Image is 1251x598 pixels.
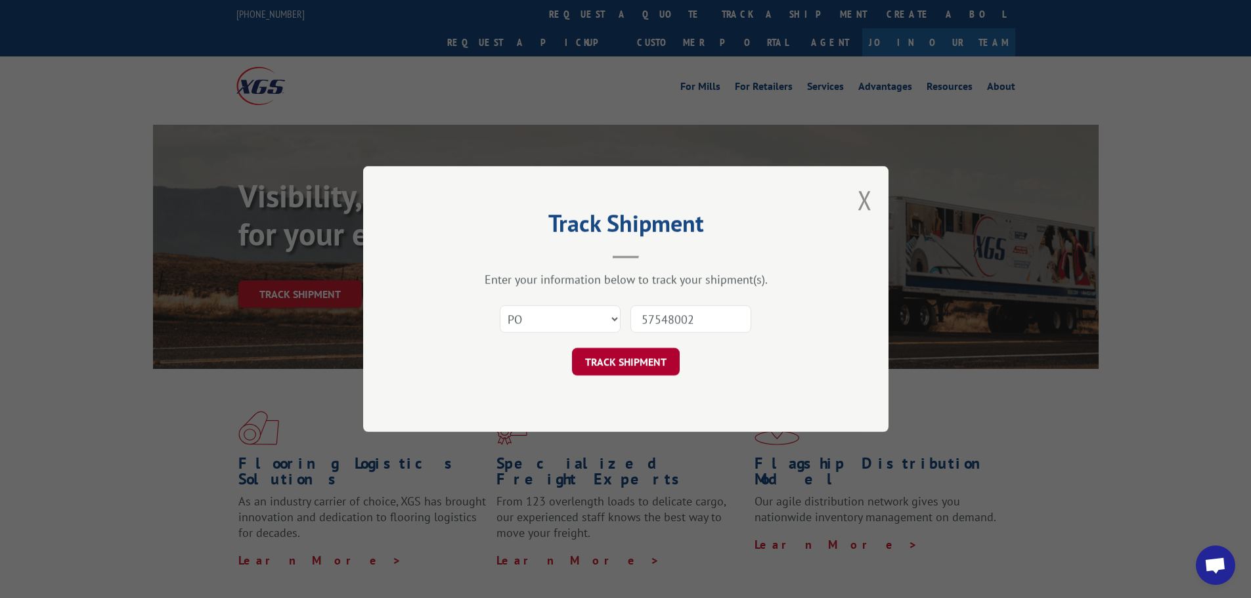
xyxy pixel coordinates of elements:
input: Number(s) [630,305,751,333]
button: Close modal [858,182,872,217]
h2: Track Shipment [429,214,823,239]
div: Open chat [1196,545,1235,585]
button: TRACK SHIPMENT [572,348,680,375]
div: Enter your information below to track your shipment(s). [429,272,823,287]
